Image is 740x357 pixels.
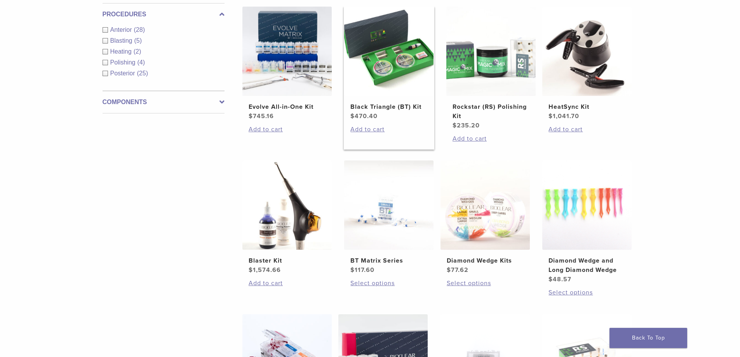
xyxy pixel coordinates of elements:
[242,7,332,96] img: Evolve All-in-One Kit
[249,102,326,111] h2: Evolve All-in-One Kit
[446,7,536,96] img: Rockstar (RS) Polishing Kit
[453,122,480,129] bdi: 235.20
[249,279,326,288] a: Add to cart: “Blaster Kit”
[447,266,468,274] bdi: 77.62
[350,266,355,274] span: $
[542,7,632,121] a: HeatSync KitHeatSync Kit $1,041.70
[103,10,225,19] label: Procedures
[110,26,134,33] span: Anterior
[548,288,625,297] a: Select options for “Diamond Wedge and Long Diamond Wedge”
[103,98,225,107] label: Components
[447,266,451,274] span: $
[249,266,281,274] bdi: 1,574.66
[350,266,374,274] bdi: 117.60
[453,122,457,129] span: $
[242,160,332,250] img: Blaster Kit
[344,7,434,121] a: Black Triangle (BT) KitBlack Triangle (BT) Kit $470.40
[344,160,434,250] img: BT Matrix Series
[110,48,134,55] span: Heating
[453,134,529,143] a: Add to cart: “Rockstar (RS) Polishing Kit”
[249,112,253,120] span: $
[137,59,145,66] span: (4)
[441,160,530,250] img: Diamond Wedge Kits
[548,256,625,275] h2: Diamond Wedge and Long Diamond Wedge
[548,102,625,111] h2: HeatSync Kit
[110,59,138,66] span: Polishing
[344,7,434,96] img: Black Triangle (BT) Kit
[242,7,333,121] a: Evolve All-in-One KitEvolve All-in-One Kit $745.16
[350,125,427,134] a: Add to cart: “Black Triangle (BT) Kit”
[249,256,326,265] h2: Blaster Kit
[249,112,274,120] bdi: 745.16
[242,160,333,275] a: Blaster KitBlaster Kit $1,574.66
[350,256,427,265] h2: BT Matrix Series
[542,7,632,96] img: HeatSync Kit
[609,328,687,348] a: Back To Top
[350,112,378,120] bdi: 470.40
[453,102,529,121] h2: Rockstar (RS) Polishing Kit
[344,160,434,275] a: BT Matrix SeriesBT Matrix Series $117.60
[440,160,531,275] a: Diamond Wedge KitsDiamond Wedge Kits $77.62
[548,275,553,283] span: $
[134,48,141,55] span: (2)
[548,112,579,120] bdi: 1,041.70
[110,70,137,77] span: Posterior
[548,112,553,120] span: $
[137,70,148,77] span: (25)
[350,112,355,120] span: $
[548,275,571,283] bdi: 48.57
[110,37,134,44] span: Blasting
[134,37,142,44] span: (5)
[447,279,524,288] a: Select options for “Diamond Wedge Kits”
[446,7,536,130] a: Rockstar (RS) Polishing KitRockstar (RS) Polishing Kit $235.20
[134,26,145,33] span: (28)
[542,160,632,250] img: Diamond Wedge and Long Diamond Wedge
[350,279,427,288] a: Select options for “BT Matrix Series”
[350,102,427,111] h2: Black Triangle (BT) Kit
[249,125,326,134] a: Add to cart: “Evolve All-in-One Kit”
[548,125,625,134] a: Add to cart: “HeatSync Kit”
[249,266,253,274] span: $
[542,160,632,284] a: Diamond Wedge and Long Diamond WedgeDiamond Wedge and Long Diamond Wedge $48.57
[447,256,524,265] h2: Diamond Wedge Kits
